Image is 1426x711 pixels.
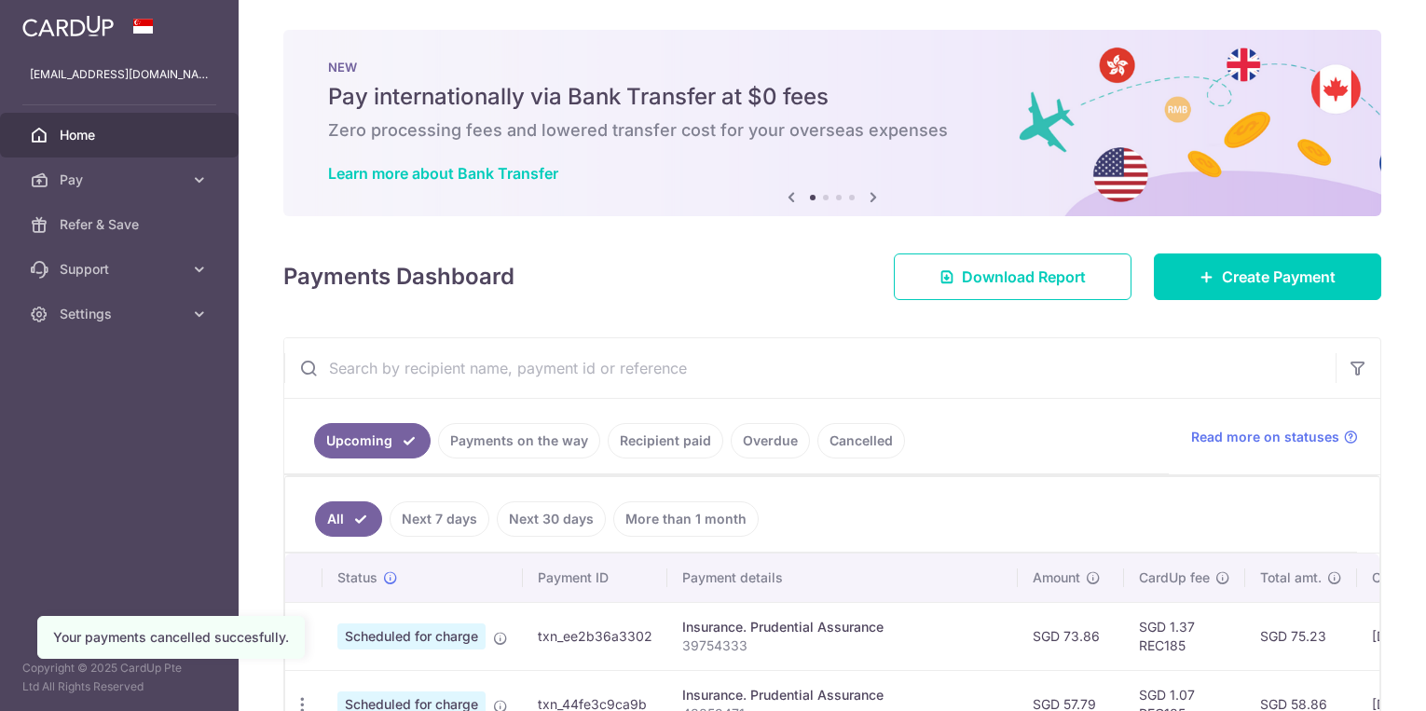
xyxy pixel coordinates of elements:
[314,423,431,458] a: Upcoming
[682,618,1003,636] div: Insurance. Prudential Assurance
[337,568,377,587] span: Status
[1124,602,1245,670] td: SGD 1.37 REC185
[22,15,114,37] img: CardUp
[328,164,558,183] a: Learn more about Bank Transfer
[894,253,1131,300] a: Download Report
[390,501,489,537] a: Next 7 days
[1154,253,1381,300] a: Create Payment
[523,554,667,602] th: Payment ID
[337,623,486,649] span: Scheduled for charge
[30,65,209,84] p: [EMAIL_ADDRESS][DOMAIN_NAME]
[60,260,183,279] span: Support
[53,628,289,647] div: Your payments cancelled succesfully.
[438,423,600,458] a: Payments on the way
[283,30,1381,216] img: Bank transfer banner
[1245,602,1357,670] td: SGD 75.23
[1191,428,1339,446] span: Read more on statuses
[817,423,905,458] a: Cancelled
[731,423,810,458] a: Overdue
[60,171,183,189] span: Pay
[283,260,514,294] h4: Payments Dashboard
[608,423,723,458] a: Recipient paid
[328,82,1337,112] h5: Pay internationally via Bank Transfer at $0 fees
[613,501,759,537] a: More than 1 month
[284,338,1336,398] input: Search by recipient name, payment id or reference
[60,215,183,234] span: Refer & Save
[315,501,382,537] a: All
[682,636,1003,655] p: 39754333
[497,501,606,537] a: Next 30 days
[523,602,667,670] td: txn_ee2b36a3302
[1260,568,1322,587] span: Total amt.
[1018,602,1124,670] td: SGD 73.86
[682,686,1003,704] div: Insurance. Prudential Assurance
[328,119,1337,142] h6: Zero processing fees and lowered transfer cost for your overseas expenses
[1222,266,1336,288] span: Create Payment
[60,126,183,144] span: Home
[60,305,183,323] span: Settings
[667,554,1018,602] th: Payment details
[328,60,1337,75] p: NEW
[962,266,1086,288] span: Download Report
[1139,568,1210,587] span: CardUp fee
[1033,568,1080,587] span: Amount
[1191,428,1358,446] a: Read more on statuses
